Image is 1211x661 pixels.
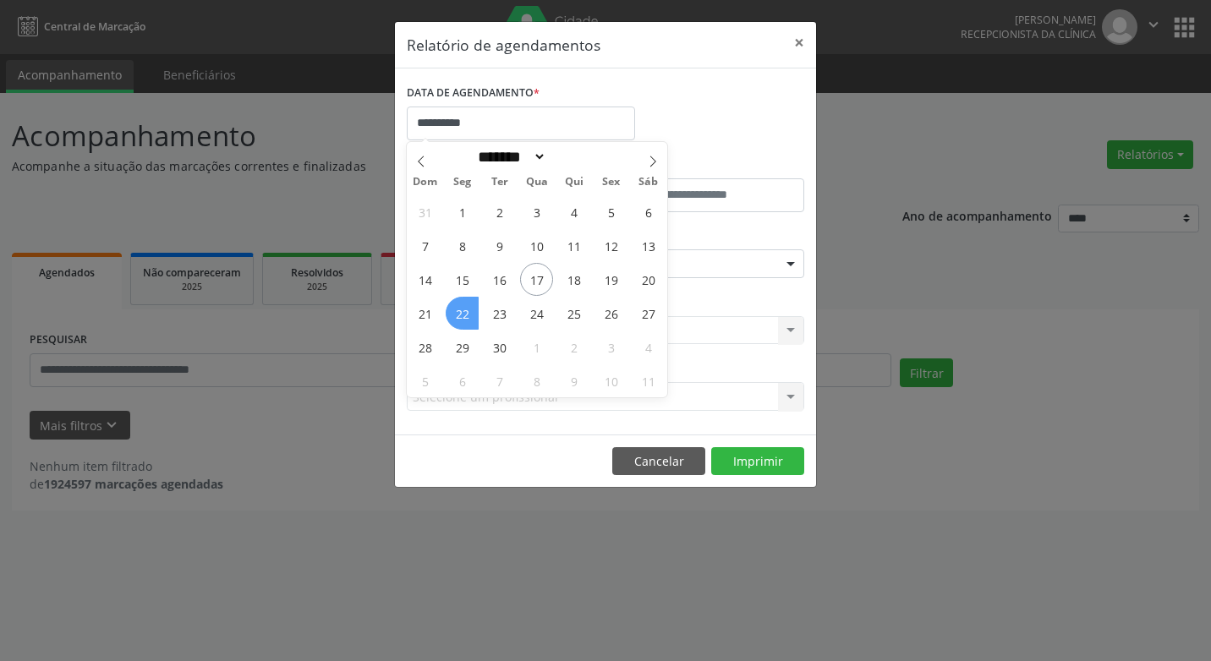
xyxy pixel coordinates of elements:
[446,330,479,363] span: Setembro 29, 2025
[446,263,479,296] span: Setembro 15, 2025
[595,229,627,262] span: Setembro 12, 2025
[483,330,516,363] span: Setembro 30, 2025
[483,195,516,228] span: Setembro 2, 2025
[632,297,665,330] span: Setembro 27, 2025
[520,297,553,330] span: Setembro 24, 2025
[546,148,602,166] input: Year
[595,330,627,363] span: Outubro 3, 2025
[520,195,553,228] span: Setembro 3, 2025
[610,152,804,178] label: ATÉ
[595,364,627,397] span: Outubro 10, 2025
[520,263,553,296] span: Setembro 17, 2025
[407,34,600,56] h5: Relatório de agendamentos
[446,195,479,228] span: Setembro 1, 2025
[408,263,441,296] span: Setembro 14, 2025
[595,263,627,296] span: Setembro 19, 2025
[446,297,479,330] span: Setembro 22, 2025
[408,364,441,397] span: Outubro 5, 2025
[612,447,705,476] button: Cancelar
[556,177,593,188] span: Qui
[595,195,627,228] span: Setembro 5, 2025
[632,263,665,296] span: Setembro 20, 2025
[483,364,516,397] span: Outubro 7, 2025
[446,229,479,262] span: Setembro 8, 2025
[408,297,441,330] span: Setembro 21, 2025
[520,330,553,363] span: Outubro 1, 2025
[557,364,590,397] span: Outubro 9, 2025
[520,364,553,397] span: Outubro 8, 2025
[557,229,590,262] span: Setembro 11, 2025
[557,330,590,363] span: Outubro 2, 2025
[632,195,665,228] span: Setembro 6, 2025
[408,195,441,228] span: Agosto 31, 2025
[632,364,665,397] span: Outubro 11, 2025
[407,80,540,107] label: DATA DE AGENDAMENTO
[557,297,590,330] span: Setembro 25, 2025
[593,177,630,188] span: Sex
[595,297,627,330] span: Setembro 26, 2025
[632,330,665,363] span: Outubro 4, 2025
[446,364,479,397] span: Outubro 6, 2025
[408,330,441,363] span: Setembro 28, 2025
[782,22,816,63] button: Close
[483,229,516,262] span: Setembro 9, 2025
[711,447,804,476] button: Imprimir
[632,229,665,262] span: Setembro 13, 2025
[408,229,441,262] span: Setembro 7, 2025
[483,297,516,330] span: Setembro 23, 2025
[518,177,556,188] span: Qua
[630,177,667,188] span: Sáb
[407,177,444,188] span: Dom
[444,177,481,188] span: Seg
[557,195,590,228] span: Setembro 4, 2025
[472,148,546,166] select: Month
[483,263,516,296] span: Setembro 16, 2025
[557,263,590,296] span: Setembro 18, 2025
[520,229,553,262] span: Setembro 10, 2025
[481,177,518,188] span: Ter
